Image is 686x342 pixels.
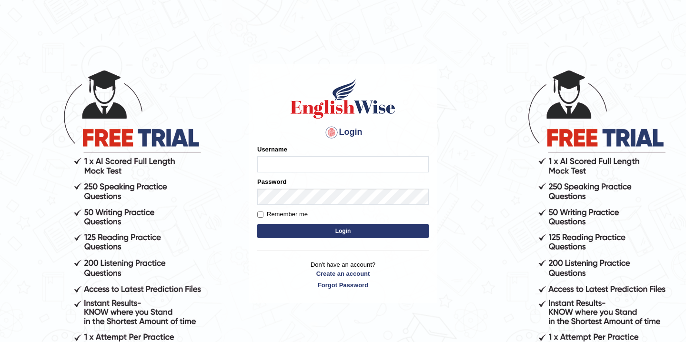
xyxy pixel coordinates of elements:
button: Login [257,224,429,238]
label: Remember me [257,210,308,219]
p: Don't have an account? [257,260,429,290]
a: Create an account [257,269,429,278]
label: Password [257,177,286,186]
img: Logo of English Wise sign in for intelligent practice with AI [289,77,397,120]
a: Forgot Password [257,281,429,290]
label: Username [257,145,287,154]
h4: Login [257,125,429,140]
input: Remember me [257,211,263,218]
